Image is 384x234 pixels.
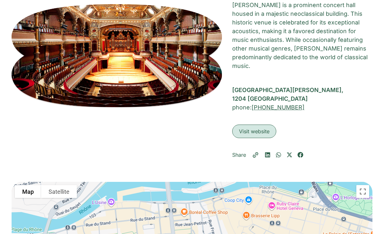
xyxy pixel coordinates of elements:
[15,185,41,198] button: Show street map
[356,185,369,198] button: Toggle fullscreen view
[287,152,292,158] div: Share on x-twitter
[251,104,305,111] a: [PHONE_NUMBER]
[232,151,246,159] p: Share
[232,125,276,138] a: Visit website
[239,127,270,135] span: Visit website
[41,185,77,198] button: Show satellite imagery
[265,152,270,158] div: Share on linkedin
[297,152,303,158] div: Share on facebook
[232,86,372,103] div: [GEOGRAPHIC_DATA][PERSON_NAME], 1204 [GEOGRAPHIC_DATA]
[232,2,368,69] span: [PERSON_NAME] is a prominent concert hall housed in a majestic neoclassical building. This histor...
[276,152,281,158] div: Share on whatsapp
[232,103,372,112] h2: phone:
